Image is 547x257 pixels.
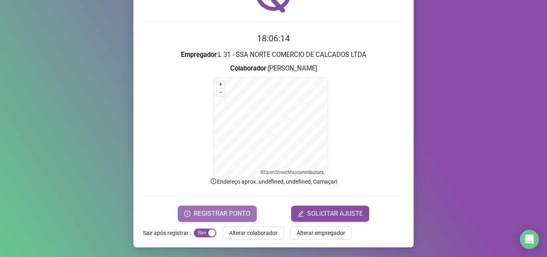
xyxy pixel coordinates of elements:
span: SOLICITAR AJUSTE [307,209,363,219]
h3: : L 31 - SSA NORTE COMERCIO DE CALCADOS LTDA [143,50,404,60]
span: edit [298,210,304,217]
span: Alterar empregador [297,229,345,237]
strong: Colaborador [230,65,266,72]
button: – [217,89,225,96]
a: OpenStreetMap [264,170,297,175]
button: editSOLICITAR AJUSTE [291,206,369,222]
time: 18:06:14 [257,34,290,43]
button: Alterar colaborador [223,227,284,239]
span: REGISTRAR PONTO [194,209,250,219]
span: clock-circle [184,210,191,217]
li: © contributors. [260,170,325,175]
p: Endereço aprox. : undefined, undefined, Camaçari [143,177,404,186]
button: Alterar empregador [290,227,352,239]
button: + [217,81,225,88]
h3: : [PERSON_NAME] [143,63,404,74]
button: REGISTRAR PONTO [178,206,257,222]
span: Alterar colaborador [229,229,278,237]
label: Sair após registrar [143,227,194,239]
span: info-circle [210,178,217,185]
div: Open Intercom Messenger [520,230,539,249]
strong: Empregador [181,51,217,59]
